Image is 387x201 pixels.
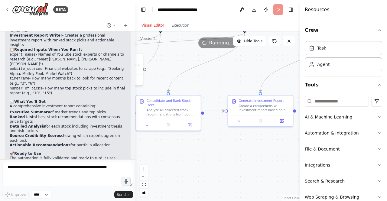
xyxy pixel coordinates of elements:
strong: Detailed Analysis [10,124,45,128]
li: for each stock including investment thesis and risk factors [10,124,126,134]
button: Execution [168,22,193,29]
span: Send [117,192,126,197]
li: showing which experts agree on each pick [10,134,126,143]
button: zoom in [140,165,148,173]
button: zoom out [140,173,148,181]
div: React Flow controls [140,165,148,196]
p: The automation is fully validated and ready to run! It uses reliable web scraping tools that don'... [10,156,126,170]
h2: 📊 [10,99,126,104]
button: Visual Editor [138,22,168,29]
h2: 📋 [10,47,126,52]
button: AI & Machine Learning [305,109,382,125]
div: Consolidate and Rank Stock PicksAnalyze all collected stock recommendations from both YouTube exp... [135,95,201,131]
strong: What You'll Get [14,99,46,104]
button: Open in side panel [180,122,199,128]
h4: Resources [305,6,330,13]
div: Version 1 [140,36,156,41]
button: Start a new chat [121,22,131,29]
button: Integrations [305,157,382,173]
button: No output available [249,118,272,124]
button: Click to speak your automation idea [122,177,131,186]
div: Create a comprehensive investment report based on the consolidated stock analysis. The report sho... [239,104,290,112]
button: No output available [157,122,180,128]
strong: Executive Summary [10,110,50,114]
li: of market trends and top picks [10,110,126,115]
button: toggle interactivity [140,189,148,196]
div: Generate Investment Report [239,99,284,103]
h2: 🚀 [10,151,126,156]
button: File & Document [305,141,382,157]
span: Hide Tools [244,39,262,44]
div: Task [317,45,326,51]
a: React Flow attribution [283,196,299,200]
span: Improve [11,192,26,197]
button: Hide Tools [233,36,266,46]
li: for portfolio allocation [10,143,126,148]
strong: Ready to Use [14,151,41,156]
button: Automation & Integration [305,125,382,141]
div: Generate Investment ReportCreate a comprehensive investment report based on the consolidated stoc... [228,95,294,127]
button: Improve [2,191,29,199]
div: Consolidate and Rank Stock Picks [146,99,197,107]
strong: Actionable Recommendations [10,143,70,147]
strong: Ranked List [10,115,34,119]
button: Search & Research [305,173,382,189]
code: website_sources [10,67,42,71]
g: Edge from dfe0374f-4164-462e-8fa6-24506bc5768c to 8c507ed1-c1cf-4227-bd20-c1ffd6b4ec86 [166,33,247,92]
span: Running... [209,39,234,47]
strong: Investment Report Writer [10,33,62,37]
div: Crew [305,39,382,76]
li: - Creates a professional investment report with ranked stock picks and actionable insights [10,33,126,47]
button: Tools [305,76,382,93]
button: Open in side panel [111,77,141,83]
code: timeframe [10,76,29,81]
div: Analyze all collected stock recommendations from both YouTube experts and financial websites. Ide... [146,108,197,117]
code: number_of_picks [10,86,42,91]
nav: breadcrumb [158,7,208,13]
li: - Financial websites to scrape (e.g., "Seeking Alpha, Motley Fool, MarketWatch") [10,66,126,76]
g: Edge from 8c507ed1-c1cf-4227-bd20-c1ffd6b4ec86 to 30be7298-f999-44bc-a0b4-bb165853f205 [204,108,225,113]
li: - How many top stock picks to include in final report (e.g., "10", "15") [10,86,126,96]
li: - Names of YouTube stock experts or channels to research (e.g., "Meet [PERSON_NAME], [PERSON_NAME... [10,52,126,67]
button: Switch to previous chat [104,22,119,29]
p: A comprehensive investment report containing: [10,104,126,109]
button: Open in side panel [273,118,291,124]
button: Send [114,191,133,198]
strong: Required Inputs When You Run It [14,47,82,52]
button: Hide right sidebar [287,5,295,14]
g: Edge from d9b287af-dd66-4c2c-ab24-4a65a0d98e8a to 30be7298-f999-44bc-a0b4-bb165853f205 [258,33,332,92]
li: - How many months back to look for recent content (e.g., "3", "6") [10,76,126,86]
button: Hide left sidebar [139,5,148,14]
div: ScrapeWebsiteToolA tool that can be used to read a website content. [77,53,143,86]
button: fit view [140,181,148,189]
img: Logo [12,3,48,16]
strong: Source Credibility Scores [10,134,61,138]
div: Agent [317,61,330,67]
button: Crew [305,22,382,39]
div: A tool that can be used to read a website content. [87,63,139,71]
code: expert_names [10,53,36,57]
div: BETA [53,6,68,13]
li: of best stock recommendations with consensus price targets [10,115,126,124]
